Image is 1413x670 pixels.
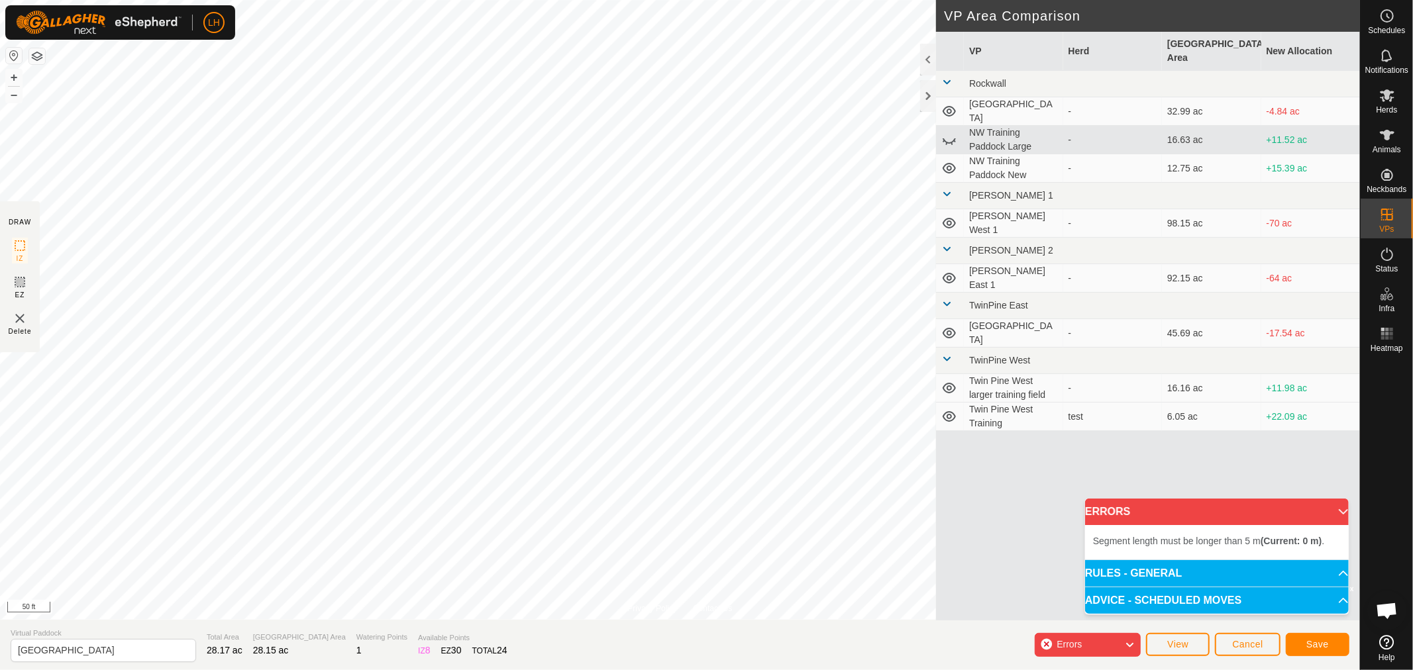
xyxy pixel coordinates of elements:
[964,154,1063,183] td: NW Training Paddock New
[1365,66,1408,74] span: Notifications
[208,16,220,30] span: LH
[1085,568,1182,579] span: RULES - GENERAL
[253,632,346,643] span: [GEOGRAPHIC_DATA] Area
[1162,126,1261,154] td: 16.63 ac
[1379,653,1395,661] span: Help
[9,326,32,336] span: Delete
[964,264,1063,293] td: [PERSON_NAME] East 1
[207,645,242,655] span: 28.17 ac
[964,126,1063,154] td: NW Training Paddock Large
[964,403,1063,431] td: Twin Pine West Training
[1069,271,1157,285] div: -
[693,602,732,614] a: Contact Us
[1162,97,1261,126] td: 32.99 ac
[969,355,1030,365] span: TwinPine West
[9,217,31,227] div: DRAW
[425,645,431,655] span: 8
[1162,374,1261,403] td: 16.16 ac
[1146,633,1210,656] button: View
[1261,403,1360,431] td: +22.09 ac
[1069,410,1157,424] div: test
[1261,319,1360,348] td: -17.54 ac
[1232,639,1263,649] span: Cancel
[441,644,462,657] div: EZ
[1093,536,1324,546] span: Segment length must be longer than 5 m .
[1371,344,1403,352] span: Heatmap
[6,87,22,103] button: –
[253,645,289,655] span: 28.15 ac
[1085,499,1349,525] p-accordion-header: ERRORS
[1069,381,1157,395] div: -
[1306,639,1329,649] span: Save
[1379,225,1394,233] span: VPs
[472,644,507,657] div: TOTAL
[1069,133,1157,147] div: -
[969,190,1053,201] span: [PERSON_NAME] 1
[1063,32,1162,71] th: Herd
[1286,633,1349,656] button: Save
[969,300,1028,311] span: TwinPine East
[1085,587,1349,614] p-accordion-header: ADVICE - SCHEDULED MOVES
[1162,154,1261,183] td: 12.75 ac
[1215,633,1281,656] button: Cancel
[497,645,507,655] span: 24
[627,602,677,614] a: Privacy Policy
[207,632,242,643] span: Total Area
[1375,265,1398,273] span: Status
[1261,264,1360,293] td: -64 ac
[1069,162,1157,175] div: -
[1069,326,1157,340] div: -
[451,645,462,655] span: 30
[1085,595,1241,606] span: ADVICE - SCHEDULED MOVES
[1373,146,1401,154] span: Animals
[1085,525,1349,559] p-accordion-content: ERRORS
[964,97,1063,126] td: [GEOGRAPHIC_DATA]
[6,48,22,64] button: Reset Map
[17,254,24,263] span: IZ
[356,645,362,655] span: 1
[29,48,45,64] button: Map Layers
[964,319,1063,348] td: [GEOGRAPHIC_DATA]
[1069,105,1157,119] div: -
[12,311,28,326] img: VP
[1367,591,1407,630] div: Open chat
[1162,209,1261,238] td: 98.15 ac
[11,628,196,639] span: Virtual Paddock
[1361,630,1413,667] a: Help
[1261,154,1360,183] td: +15.39 ac
[1057,639,1082,649] span: Errors
[1261,126,1360,154] td: +11.52 ac
[1261,209,1360,238] td: -70 ac
[1261,374,1360,403] td: +11.98 ac
[6,70,22,85] button: +
[969,78,1006,89] span: Rockwall
[964,209,1063,238] td: [PERSON_NAME] West 1
[944,8,1360,24] h2: VP Area Comparison
[1376,106,1397,114] span: Herds
[1162,319,1261,348] td: 45.69 ac
[1379,305,1394,312] span: Infra
[16,11,182,34] img: Gallagher Logo
[969,245,1053,256] span: [PERSON_NAME] 2
[1162,32,1261,71] th: [GEOGRAPHIC_DATA] Area
[356,632,407,643] span: Watering Points
[1261,32,1360,71] th: New Allocation
[1167,639,1188,649] span: View
[1368,26,1405,34] span: Schedules
[1069,216,1157,230] div: -
[1367,185,1406,193] span: Neckbands
[1085,506,1130,517] span: ERRORS
[964,374,1063,403] td: Twin Pine West larger training field
[1162,264,1261,293] td: 92.15 ac
[418,632,507,644] span: Available Points
[1085,560,1349,587] p-accordion-header: RULES - GENERAL
[15,290,25,300] span: EZ
[1261,97,1360,126] td: -4.84 ac
[1261,536,1322,546] b: (Current: 0 m)
[1162,403,1261,431] td: 6.05 ac
[964,32,1063,71] th: VP
[418,644,430,657] div: IZ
